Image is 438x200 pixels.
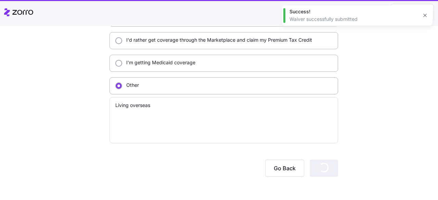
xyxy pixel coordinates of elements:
label: I'm getting Medicaid coverage [122,59,195,66]
div: Waiver successfully submitted [289,16,417,23]
div: Success! [289,8,417,15]
button: Go Back [265,160,304,177]
textarea: Living overseas [109,97,338,143]
label: I'd rather get coverage through the Marketplace and claim my Premium Tax Credit [122,37,312,43]
span: Go Back [274,164,296,172]
label: Other [122,82,139,89]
